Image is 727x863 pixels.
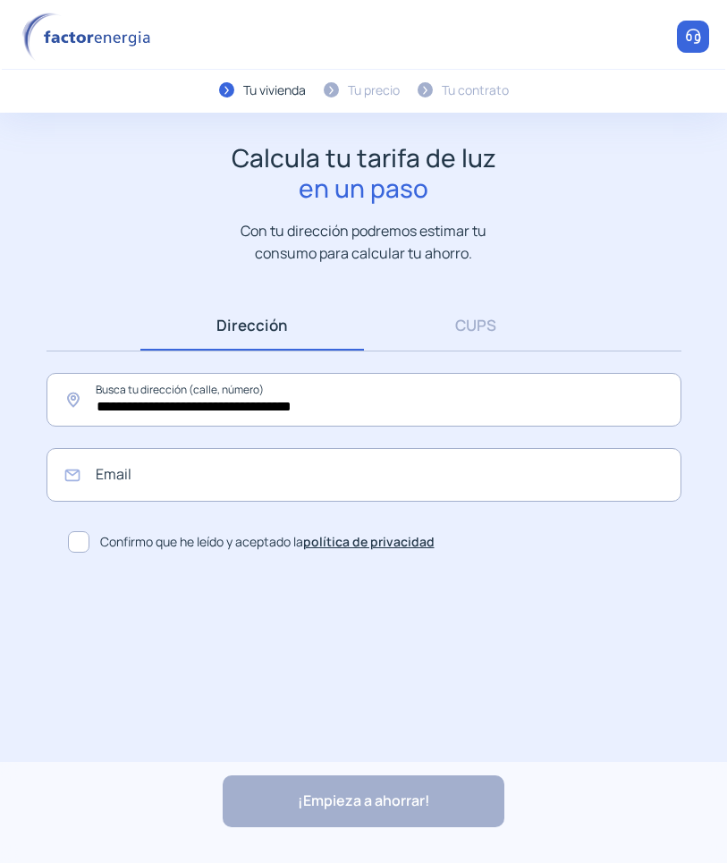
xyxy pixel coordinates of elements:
[684,28,702,46] img: llamar
[303,533,435,550] a: política de privacidad
[442,80,509,100] div: Tu contrato
[348,80,400,100] div: Tu precio
[364,300,588,351] a: CUPS
[243,80,306,100] div: Tu vivienda
[100,532,435,552] span: Confirmo que he leído y aceptado la
[232,143,496,203] h1: Calcula tu tarifa de luz
[140,300,364,351] a: Dirección
[223,220,504,264] p: Con tu dirección podremos estimar tu consumo para calcular tu ahorro.
[232,173,496,204] span: en un paso
[18,13,161,62] img: logo factor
